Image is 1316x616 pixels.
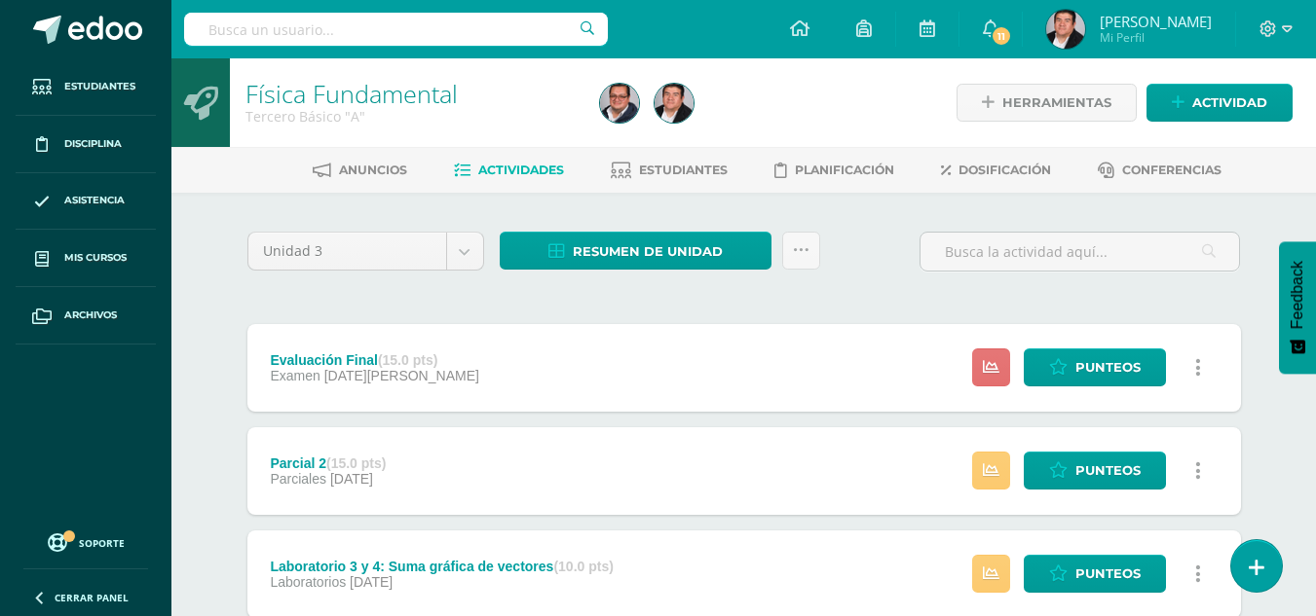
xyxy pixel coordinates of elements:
a: Mis cursos [16,230,156,287]
div: Tercero Básico 'A' [245,107,577,126]
span: Conferencias [1122,163,1222,177]
a: Unidad 3 [248,233,483,270]
span: Mi Perfil [1100,29,1212,46]
a: Conferencias [1098,155,1222,186]
span: Cerrar panel [55,591,129,604]
span: Asistencia [64,193,125,208]
img: 8bea78a11afb96288084d23884a19f38.png [655,84,694,123]
a: Actividades [454,155,564,186]
span: Actividad [1192,85,1267,121]
h1: Física Fundamental [245,80,577,107]
span: Laboratorios [270,574,346,590]
div: Laboratorio 3 y 4: Suma gráfica de vectores [270,559,613,574]
span: Herramientas [1002,85,1111,121]
a: Punteos [1024,348,1166,386]
div: Evaluación Final [270,352,478,368]
span: Punteos [1075,349,1141,385]
span: Punteos [1075,556,1141,592]
span: [DATE] [350,574,393,590]
a: Disciplina [16,116,156,173]
span: Feedback [1289,261,1306,329]
strong: (15.0 pts) [378,352,437,368]
span: 11 [991,25,1012,47]
button: Feedback - Mostrar encuesta [1279,241,1316,374]
span: [DATE] [330,471,373,487]
span: Anuncios [339,163,407,177]
strong: (10.0 pts) [553,559,613,574]
a: Asistencia [16,173,156,231]
span: Unidad 3 [263,233,432,270]
span: Disciplina [64,136,122,152]
a: Anuncios [313,155,407,186]
span: Soporte [79,536,125,550]
a: Archivos [16,287,156,344]
span: Planificación [795,163,894,177]
a: Punteos [1024,555,1166,593]
span: Actividades [478,163,564,177]
img: fe380b2d4991993556c9ea662cc53567.png [600,84,639,123]
span: Archivos [64,308,117,323]
a: Soporte [23,528,148,555]
span: Mis cursos [64,250,127,266]
input: Busca la actividad aquí... [921,233,1239,271]
span: [DATE][PERSON_NAME] [324,368,479,383]
a: Resumen de unidad [500,232,771,270]
a: Herramientas [957,84,1137,122]
span: Examen [270,368,320,383]
strong: (15.0 pts) [326,455,386,471]
div: Parcial 2 [270,455,386,471]
a: Planificación [774,155,894,186]
img: 8bea78a11afb96288084d23884a19f38.png [1046,10,1085,49]
a: Actividad [1147,84,1293,122]
a: Estudiantes [611,155,728,186]
span: Resumen de unidad [573,234,723,270]
input: Busca un usuario... [184,13,608,46]
a: Punteos [1024,452,1166,489]
a: Física Fundamental [245,77,458,110]
span: Punteos [1075,453,1141,489]
span: [PERSON_NAME] [1100,12,1212,31]
a: Estudiantes [16,58,156,116]
span: Parciales [270,471,326,487]
span: Estudiantes [64,79,135,94]
a: Dosificación [941,155,1051,186]
span: Estudiantes [639,163,728,177]
span: Dosificación [959,163,1051,177]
